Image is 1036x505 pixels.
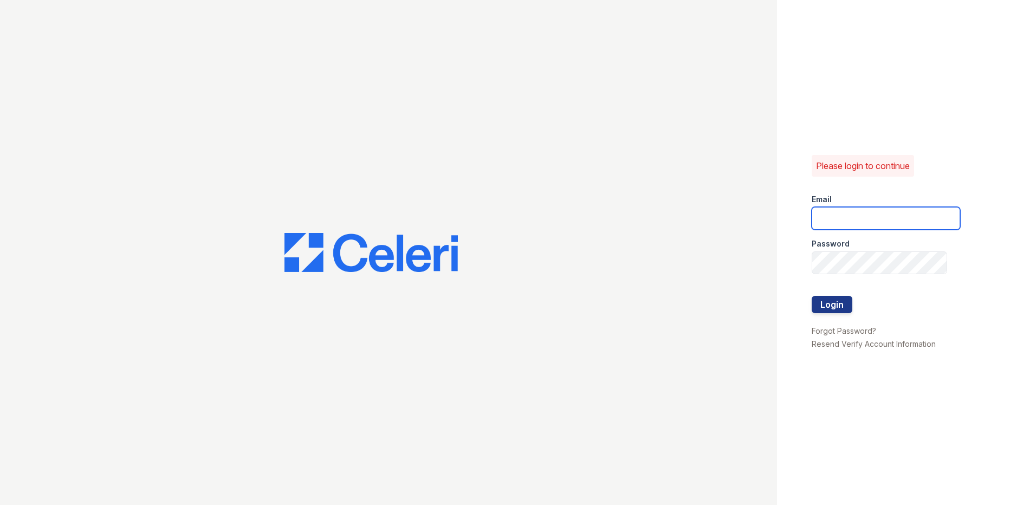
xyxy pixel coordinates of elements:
label: Password [812,238,850,249]
p: Please login to continue [816,159,910,172]
button: Login [812,296,852,313]
img: CE_Logo_Blue-a8612792a0a2168367f1c8372b55b34899dd931a85d93a1a3d3e32e68fde9ad4.png [284,233,458,272]
label: Email [812,194,832,205]
a: Forgot Password? [812,326,876,335]
a: Resend Verify Account Information [812,339,936,348]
